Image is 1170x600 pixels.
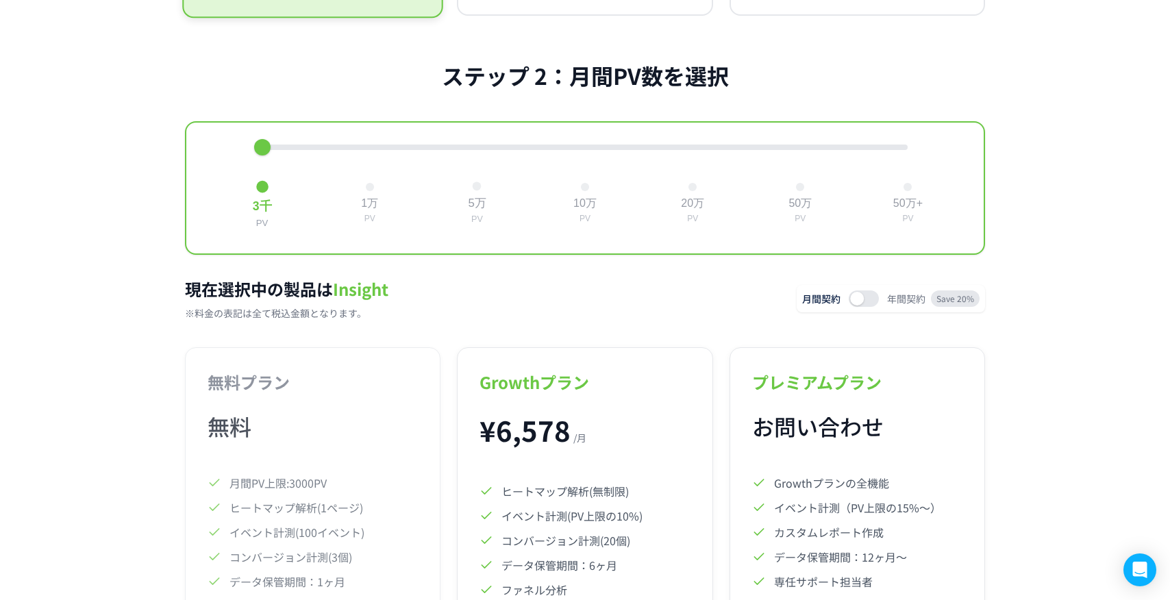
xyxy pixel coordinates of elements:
[247,175,277,234] button: 3千PV
[480,483,690,499] li: ヒートマップ解析(無制限)
[462,176,492,230] button: 5万PV
[573,431,586,445] span: / 月
[580,214,590,223] div: PV
[480,370,690,394] h3: Growthプラン
[752,475,962,491] li: Growthプランの全機能
[802,292,841,305] span: 月間契約
[887,292,925,305] span: 年間契約
[1123,553,1156,586] div: Open Intercom Messenger
[795,214,806,223] div: PV
[361,197,378,211] div: 1万
[480,557,690,573] li: データ保管期間：6ヶ月
[253,199,271,214] div: 3千
[208,410,251,442] span: 無料
[208,499,418,516] li: ヒートマップ解析(1ページ)
[752,410,884,442] span: お問い合わせ
[185,306,775,320] p: ※料金の表記は全て税込金額となります。
[888,177,928,229] button: 50万+PV
[752,499,962,516] li: イベント計測（PV上限の15%〜）
[364,214,375,223] div: PV
[480,410,571,450] span: ¥ 6,578
[893,197,923,211] div: 50万+
[480,508,690,524] li: イベント計測(PV上限の10%)
[256,218,269,228] div: PV
[480,582,690,598] li: ファネル分析
[931,290,980,307] span: Save 20%
[471,214,483,225] div: PV
[752,524,962,540] li: カスタムレポート作成
[208,370,418,394] h3: 無料プラン
[442,60,729,91] h2: ステップ 2：月間PV数を選択
[902,214,913,223] div: PV
[469,197,486,212] div: 5万
[185,277,775,301] h2: 現在選択中の製品は
[675,177,710,229] button: 20万PV
[687,214,698,223] div: PV
[752,573,962,590] li: 専任サポート担当者
[208,475,418,491] li: 月間PV上限:3000PV
[783,177,817,229] button: 50万PV
[568,177,602,229] button: 10万PV
[752,370,962,394] h3: プレミアムプラン
[208,524,418,540] li: イベント計測(100イベント)
[208,549,418,565] li: コンバージョン計測(3個)
[573,197,597,211] div: 10万
[681,197,704,211] div: 20万
[752,549,962,565] li: データ保管期間：12ヶ月〜
[480,532,690,549] li: コンバージョン計測(20個)
[356,177,384,229] button: 1万PV
[788,197,812,211] div: 50万
[333,277,388,301] span: Insight
[208,573,418,590] li: データ保管期間：1ヶ月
